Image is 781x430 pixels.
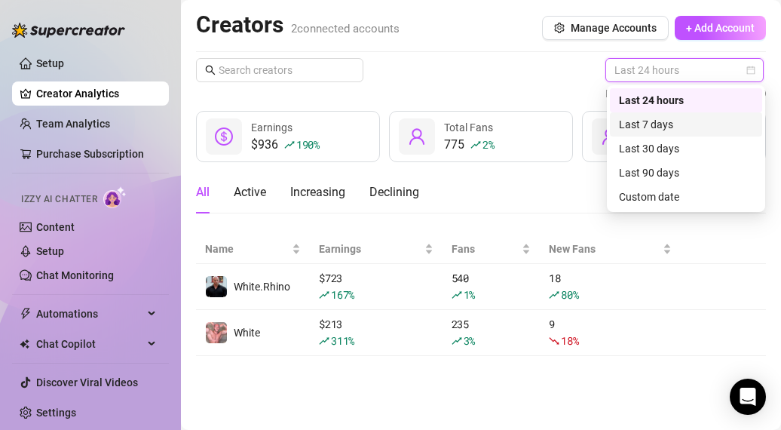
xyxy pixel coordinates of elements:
[619,189,753,205] div: Custom date
[610,137,762,161] div: Last 30 days
[549,241,659,257] span: New Fans
[319,290,329,300] span: rise
[36,221,75,233] a: Content
[470,140,481,150] span: rise
[549,316,671,349] div: 9
[205,65,216,75] span: search
[234,327,260,339] span: White
[444,121,493,134] span: Total Fans
[196,183,210,201] div: All
[542,16,669,40] button: Manage Accounts
[251,136,320,154] div: $936
[619,140,753,157] div: Last 30 days
[619,164,753,181] div: Last 90 days
[464,333,475,348] span: 3 %
[21,192,97,207] span: Izzy AI Chatter
[36,407,76,419] a: Settings
[464,287,475,302] span: 1 %
[234,183,266,201] div: Active
[319,270,433,303] div: $ 723
[610,88,762,112] div: Last 24 hours
[205,241,289,257] span: Name
[605,85,749,102] span: Data may differ from OnlyFans
[561,287,578,302] span: 80 %
[36,118,110,130] a: Team Analytics
[443,235,541,264] th: Fans
[310,235,442,264] th: Earnings
[206,276,227,297] img: White.Rhino
[20,339,29,349] img: Chat Copilot
[369,183,419,201] div: Declining
[36,332,143,356] span: Chat Copilot
[36,245,64,257] a: Setup
[549,290,559,300] span: rise
[610,112,762,137] div: Last 7 days
[20,308,32,320] span: thunderbolt
[408,127,426,146] span: user
[36,269,114,281] a: Chat Monitoring
[746,66,755,75] span: calendar
[331,333,354,348] span: 311 %
[196,235,310,264] th: Name
[452,241,519,257] span: Fans
[452,336,462,346] span: rise
[444,136,494,154] div: 775
[234,281,290,293] span: White.Rhino
[196,11,400,39] h2: Creators
[206,322,227,343] img: White
[561,333,578,348] span: 18 %
[36,302,143,326] span: Automations
[601,127,619,146] span: user
[610,185,762,209] div: Custom date
[675,16,766,40] button: + Add Account
[219,62,342,78] input: Search creators
[215,127,233,146] span: dollar-circle
[614,59,755,81] span: Last 24 hours
[331,287,354,302] span: 167 %
[36,148,144,160] a: Purchase Subscription
[571,22,657,34] span: Manage Accounts
[291,22,400,35] span: 2 connected accounts
[619,116,753,133] div: Last 7 days
[452,270,531,303] div: 540
[290,183,345,201] div: Increasing
[610,161,762,185] div: Last 90 days
[284,140,295,150] span: rise
[251,121,292,134] span: Earnings
[730,379,766,415] div: Open Intercom Messenger
[549,336,559,346] span: fall
[296,137,320,152] span: 190 %
[319,241,421,257] span: Earnings
[36,376,138,389] a: Discover Viral Videos
[482,137,494,152] span: 2 %
[319,316,433,349] div: $ 213
[452,290,462,300] span: rise
[319,336,329,346] span: rise
[540,235,680,264] th: New Fans
[686,22,755,34] span: + Add Account
[554,23,565,33] span: setting
[103,186,127,208] img: AI Chatter
[549,270,671,303] div: 18
[12,23,125,38] img: logo-BBDzfeDw.svg
[619,92,753,109] div: Last 24 hours
[452,316,531,349] div: 235
[36,57,64,69] a: Setup
[36,81,157,106] a: Creator Analytics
